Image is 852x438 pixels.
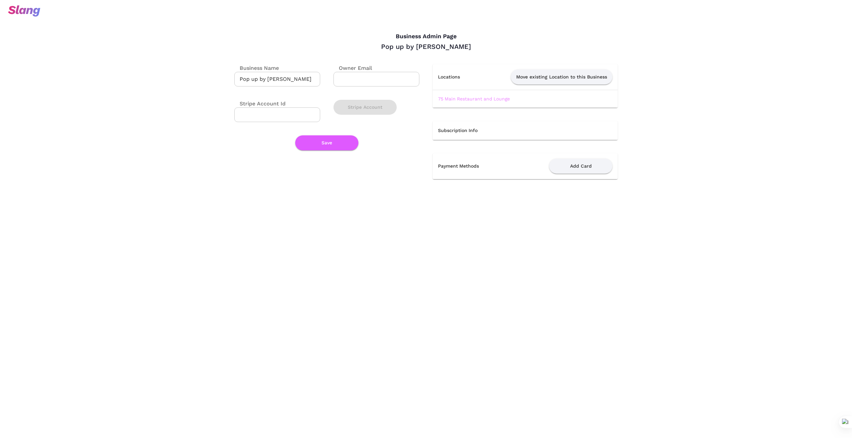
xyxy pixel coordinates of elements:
button: Save [295,135,358,150]
label: Business Name [234,64,279,72]
img: svg+xml;base64,PHN2ZyB3aWR0aD0iOTciIGhlaWdodD0iMzQiIHZpZXdCb3g9IjAgMCA5NyAzNCIgZmlsbD0ibm9uZSIgeG... [8,5,40,17]
a: 75 Main Restaurant and Lounge [438,96,510,101]
label: Owner Email [333,64,372,72]
a: Add Card [549,163,612,168]
button: Add Card [549,159,612,174]
button: Move existing Location to this Business [511,70,612,84]
div: Pop up by [PERSON_NAME] [234,42,618,51]
label: Stripe Account Id [234,100,286,107]
th: Payment Methods [433,153,509,179]
h4: Business Admin Page [234,33,618,40]
th: Subscription Info [433,121,618,140]
a: Stripe Account [333,104,397,109]
th: Locations [433,64,474,90]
